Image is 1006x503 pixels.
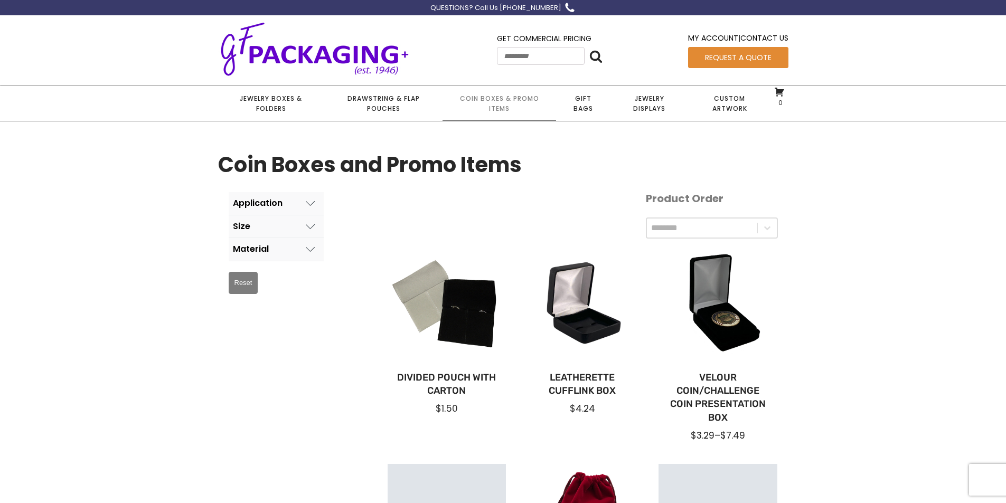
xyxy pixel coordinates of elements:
div: $1.50 [396,402,498,415]
div: Size [233,222,250,231]
a: Contact Us [740,33,788,43]
a: 0 [774,87,785,107]
a: Custom Artwork [689,86,770,121]
a: Jewelry Displays [610,86,689,121]
a: Coin Boxes & Promo Items [443,86,556,121]
div: – [667,429,769,442]
a: Leatherette Cufflink Box [531,371,633,397]
button: Material [229,238,324,261]
button: Application [229,192,324,215]
div: QUESTIONS? Call Us [PHONE_NUMBER] [430,3,561,14]
span: $7.49 [720,429,745,442]
div: Application [233,198,283,208]
a: My Account [688,33,738,43]
a: Drawstring & Flap Pouches [324,86,443,121]
button: Size [229,215,324,238]
a: Get Commercial Pricing [497,33,591,44]
a: Request a Quote [688,47,788,68]
h1: Coin Boxes and Promo Items [218,148,522,182]
img: GF Packaging + - Established 1946 [218,20,411,78]
a: Gift Bags [556,86,610,121]
a: Divided Pouch with Carton [396,371,498,397]
a: Velour Coin/Challenge Coin Presentation Box [667,371,769,424]
span: $3.29 [691,429,714,442]
div: | [688,32,788,46]
div: $4.24 [531,402,633,415]
a: Jewelry Boxes & Folders [218,86,324,121]
span: 0 [776,98,783,107]
div: Material [233,244,269,254]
